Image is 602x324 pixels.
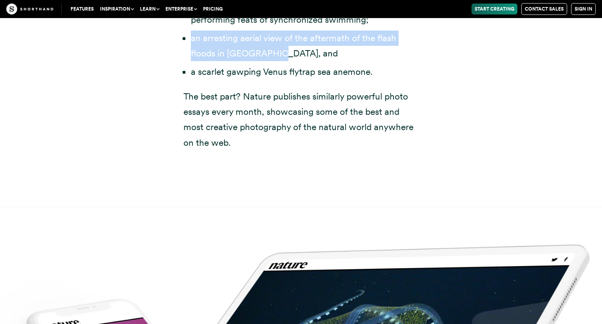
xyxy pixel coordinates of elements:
a: Sign in [571,3,596,15]
img: The Craft [6,4,53,14]
li: a scarlet gawping Venus flytrap sea anemone. [191,64,419,80]
button: Enterprise [162,4,200,14]
li: an arresting aerial view of the aftermath of the flash floods in [GEOGRAPHIC_DATA], and [191,31,419,61]
button: Inspiration [97,4,137,14]
a: Features [67,4,97,14]
button: Learn [137,4,162,14]
a: Start Creating [471,4,517,14]
a: Contact Sales [521,3,567,15]
a: Pricing [200,4,226,14]
p: The best part? Nature publishes similarly powerful photo essays every month, showcasing some of t... [183,89,419,150]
